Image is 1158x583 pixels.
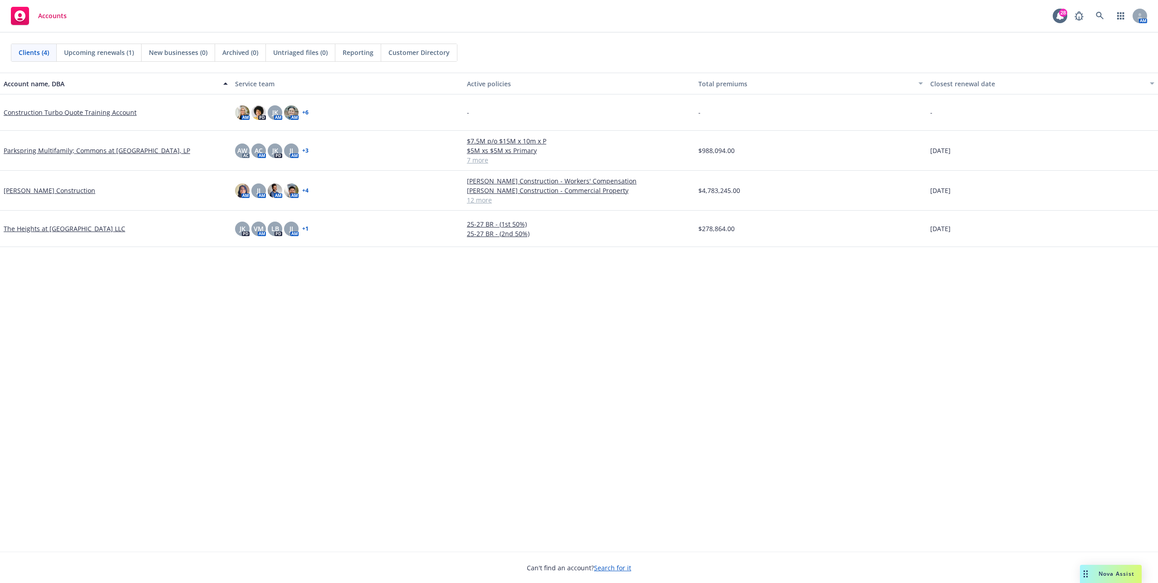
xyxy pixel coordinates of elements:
[302,188,309,193] a: + 4
[272,108,278,117] span: JK
[467,108,469,117] span: -
[343,48,373,57] span: Reporting
[930,224,951,233] span: [DATE]
[302,226,309,232] a: + 1
[268,183,282,198] img: photo
[255,146,263,155] span: AC
[1091,7,1109,25] a: Search
[698,108,701,117] span: -
[231,73,463,94] button: Service team
[19,48,49,57] span: Clients (4)
[930,108,932,117] span: -
[467,229,691,238] a: 25-27 BR - (2nd 50%)
[222,48,258,57] span: Archived (0)
[235,105,250,120] img: photo
[467,186,691,195] a: [PERSON_NAME] Construction - Commercial Property
[251,105,266,120] img: photo
[284,105,299,120] img: photo
[930,79,1144,89] div: Closest renewal date
[930,146,951,155] span: [DATE]
[527,563,631,573] span: Can't find an account?
[463,73,695,94] button: Active policies
[695,73,926,94] button: Total premiums
[302,148,309,153] a: + 3
[698,224,735,233] span: $278,864.00
[235,183,250,198] img: photo
[272,146,278,155] span: JK
[594,563,631,572] a: Search for it
[64,48,134,57] span: Upcoming renewals (1)
[467,176,691,186] a: [PERSON_NAME] Construction - Workers' Compensation
[930,186,951,195] span: [DATE]
[149,48,207,57] span: New businesses (0)
[467,195,691,205] a: 12 more
[289,224,293,233] span: JJ
[467,219,691,229] a: 25-27 BR - (1st 50%)
[698,186,740,195] span: $4,783,245.00
[273,48,328,57] span: Untriaged files (0)
[927,73,1158,94] button: Closest renewal date
[289,146,293,155] span: JJ
[254,224,264,233] span: VM
[240,224,245,233] span: JK
[4,186,95,195] a: [PERSON_NAME] Construction
[467,79,691,89] div: Active policies
[302,110,309,115] a: + 6
[284,183,299,198] img: photo
[1070,7,1088,25] a: Report a Bug
[1112,7,1130,25] a: Switch app
[698,79,913,89] div: Total premiums
[271,224,279,233] span: LB
[388,48,450,57] span: Customer Directory
[257,186,260,195] span: JJ
[1080,565,1091,583] div: Drag to move
[4,79,218,89] div: Account name, DBA
[467,136,691,146] a: $7.5M p/o $15M x 10m x P
[38,12,67,20] span: Accounts
[4,108,137,117] a: Construction Turbo Quote Training Account
[4,224,125,233] a: The Heights at [GEOGRAPHIC_DATA] LLC
[235,79,459,89] div: Service team
[1080,565,1142,583] button: Nova Assist
[237,146,247,155] span: AW
[4,146,190,155] a: Parkspring Multifamily; Commons at [GEOGRAPHIC_DATA], LP
[1099,570,1134,578] span: Nova Assist
[1059,9,1067,17] div: 28
[467,146,691,155] a: $5M xs $5M xs Primary
[698,146,735,155] span: $988,094.00
[7,3,70,29] a: Accounts
[467,155,691,165] a: 7 more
